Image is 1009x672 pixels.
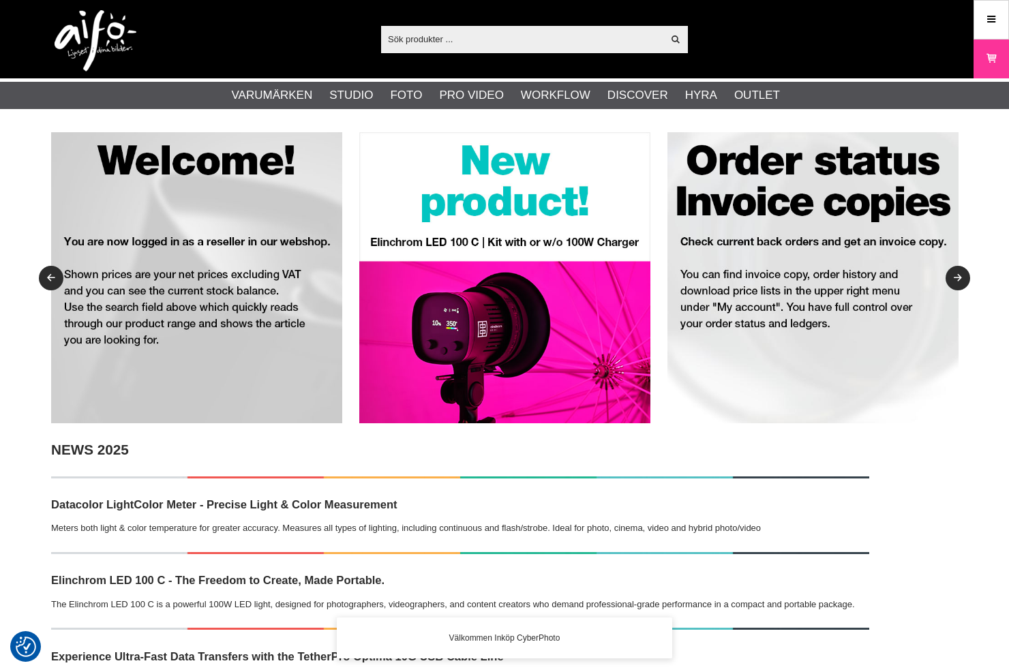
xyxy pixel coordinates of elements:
[667,132,959,423] img: Annons:RET003 banner-resel-account-bgr.jpg
[51,598,869,612] p: The Elinchrom LED 100 C is a powerful 100W LED light, designed for photographers, videographers, ...
[449,632,560,644] span: Välkommen Inköp CyberPhoto
[607,87,668,104] a: Discover
[51,132,342,423] img: Annons:RET001 banner-resel-welcome-bgr.jpg
[439,87,503,104] a: Pro Video
[51,521,869,536] p: Meters both light & color temperature for greater accuracy. Measures all types of lighting, inclu...
[51,440,869,460] h2: NEWS 2025
[329,87,373,104] a: Studio
[734,87,780,104] a: Outlet
[39,266,63,290] button: Previous
[359,132,650,423] img: Annons:RET008 banner-resel-new-LED100C.jpg
[946,266,970,290] button: Next
[51,498,397,511] strong: Datacolor LightColor Meter - Precise Light & Color Measurement
[232,87,313,104] a: Varumärken
[51,476,869,478] img: NEWS!
[51,650,504,663] strong: Experience Ultra-Fast Data Transfers with the TetherPro Optima 10G USB Cable Line
[685,87,717,104] a: Hyra
[16,635,36,659] button: Samtyckesinställningar
[55,10,136,72] img: logo.png
[51,552,869,554] img: NEWS!
[51,628,869,630] img: NEWS!
[51,574,385,587] strong: Elinchrom LED 100 C - The Freedom to Create, Made Portable.
[16,637,36,657] img: Revisit consent button
[390,87,422,104] a: Foto
[381,29,663,49] input: Sök produkter ...
[521,87,590,104] a: Workflow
